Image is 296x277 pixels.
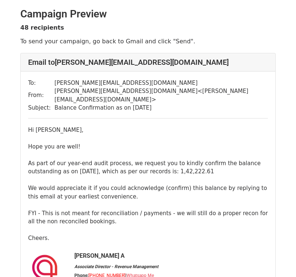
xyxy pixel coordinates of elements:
p: To send your campaign, go back to Gmail and click "Send". [20,37,276,45]
td: From: [28,87,54,104]
h2: Campaign Preview [20,8,276,20]
td: [PERSON_NAME][EMAIL_ADDRESS][DOMAIN_NAME] [54,79,268,87]
td: To: [28,79,54,87]
strong: 48 recipients [20,24,64,31]
td: [PERSON_NAME][EMAIL_ADDRESS][DOMAIN_NAME] < [PERSON_NAME][EMAIL_ADDRESS][DOMAIN_NAME] > [54,87,268,104]
td: Balance Confirmation as on [DATE] [54,104,268,112]
h4: Email to [PERSON_NAME][EMAIL_ADDRESS][DOMAIN_NAME] [28,58,268,67]
div: [PERSON_NAME] A [74,251,192,263]
td: Subject: [28,104,54,112]
div: Associate Director - Revenue Management [74,263,192,272]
